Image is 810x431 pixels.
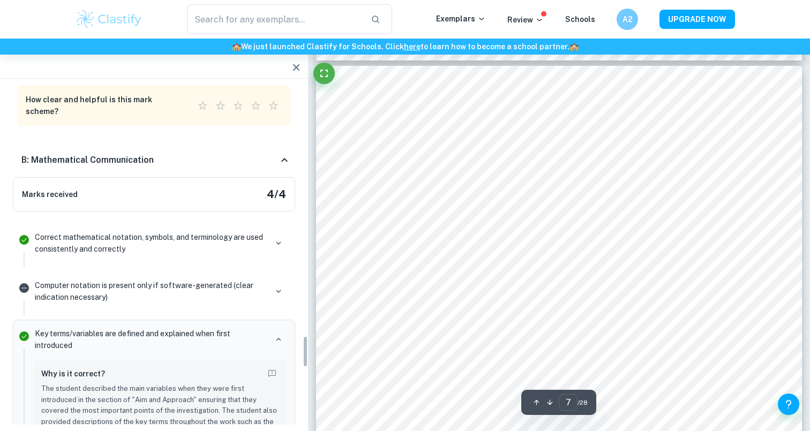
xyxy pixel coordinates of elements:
[18,282,31,294] svg: Not relevant
[35,279,267,303] p: Computer notation is present only if software-generated (clear indication necessary)
[621,13,634,25] h6: A2
[41,368,105,380] h6: Why is it correct?
[187,4,362,34] input: Search for any exemplars...
[21,154,154,167] h6: B: Mathematical Communication
[617,9,638,30] button: A2
[2,41,808,52] h6: We just launched Clastify for Schools. Click to learn how to become a school partner.
[778,394,799,415] button: Help and Feedback
[26,94,181,117] h6: How clear and helpful is this mark scheme?
[18,233,31,246] svg: Correct
[13,143,295,177] div: B: Mathematical Communication
[35,231,267,255] p: Correct mathematical notation, symbols, and terminology are used consistently and correctly
[659,10,735,29] button: UPGRADE NOW
[18,330,31,343] svg: Correct
[267,186,286,202] h5: 4 / 4
[22,188,78,200] h6: Marks received
[35,328,267,351] p: Key terms/variables are defined and explained when first introduced
[75,9,143,30] img: Clastify logo
[565,15,595,24] a: Schools
[507,14,544,26] p: Review
[569,42,579,51] span: 🏫
[232,42,241,51] span: 🏫
[265,366,280,381] button: Report mistake/confusion
[313,63,335,84] button: Fullscreen
[436,13,486,25] p: Exemplars
[404,42,421,51] a: here
[577,398,588,407] span: / 28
